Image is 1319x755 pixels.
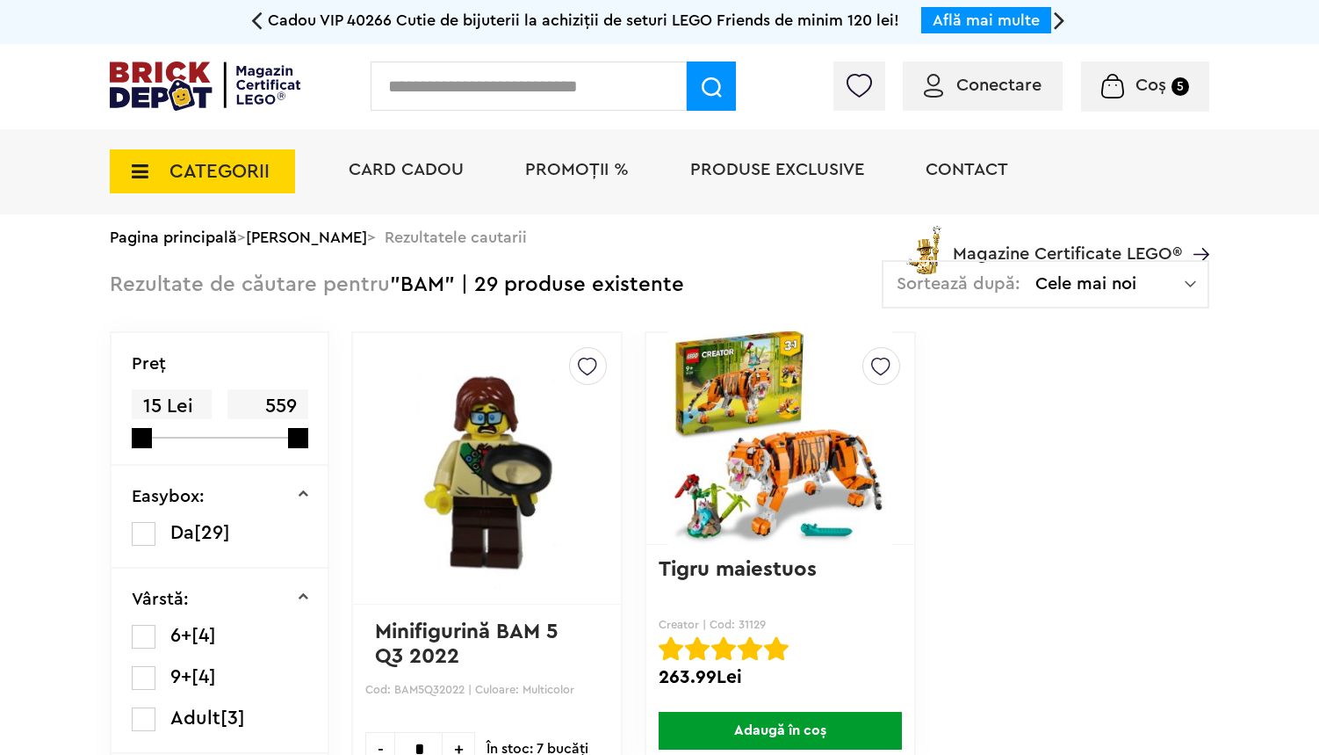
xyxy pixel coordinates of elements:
[659,666,902,689] div: 263.99Lei
[1035,275,1185,293] span: Cele mai noi
[1171,77,1189,96] small: 5
[191,667,216,686] span: [4]
[268,12,899,28] span: Cadou VIP 40266 Cutie de bijuterii la achiziții de seturi LEGO Friends de minim 120 lei!
[170,523,194,542] span: Da
[194,523,230,542] span: [29]
[169,162,270,181] span: CATEGORII
[227,389,307,447] span: 559 Lei
[110,274,390,295] span: Rezultate de căutare pentru
[375,348,599,589] img: Minifigurină BAM 5 Q3 2022
[1135,76,1166,94] span: Coș
[711,636,736,661] img: Evaluare cu stele
[738,636,762,661] img: Evaluare cu stele
[933,12,1040,28] a: Află mai multe
[685,636,710,661] img: Evaluare cu stele
[170,626,191,645] span: 6+
[956,76,1042,94] span: Conectare
[191,626,216,645] span: [4]
[659,636,683,661] img: Evaluare cu stele
[924,76,1042,94] a: Conectare
[690,161,864,178] a: Produse exclusive
[897,275,1020,293] span: Sortează după:
[170,667,191,686] span: 9+
[764,636,789,661] img: Evaluare cu stele
[132,591,189,608] p: Vârstă:
[349,161,464,178] a: Card Cadou
[668,316,892,562] img: Tigru maiestuos
[525,161,629,178] a: PROMOȚII %
[365,680,609,720] p: Cod: BAM5Q32022 | Culoare: Multicolor
[1182,222,1209,240] a: Magazine Certificate LEGO®
[659,712,902,750] span: Adaugă în coș
[375,621,565,667] a: Minifigurină BAM 5 Q3 2022
[132,355,166,373] p: Preţ
[659,618,902,631] p: Creator | Cod: 31129
[132,488,205,505] p: Easybox:
[132,389,212,424] span: 15 Lei
[659,559,817,580] a: Tigru maiestuos
[220,708,245,728] span: [3]
[953,222,1182,263] span: Magazine Certificate LEGO®
[646,712,914,750] a: Adaugă în coș
[926,161,1008,178] a: Contact
[170,708,220,728] span: Adult
[110,260,684,310] div: "BAM" | 29 produse existente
